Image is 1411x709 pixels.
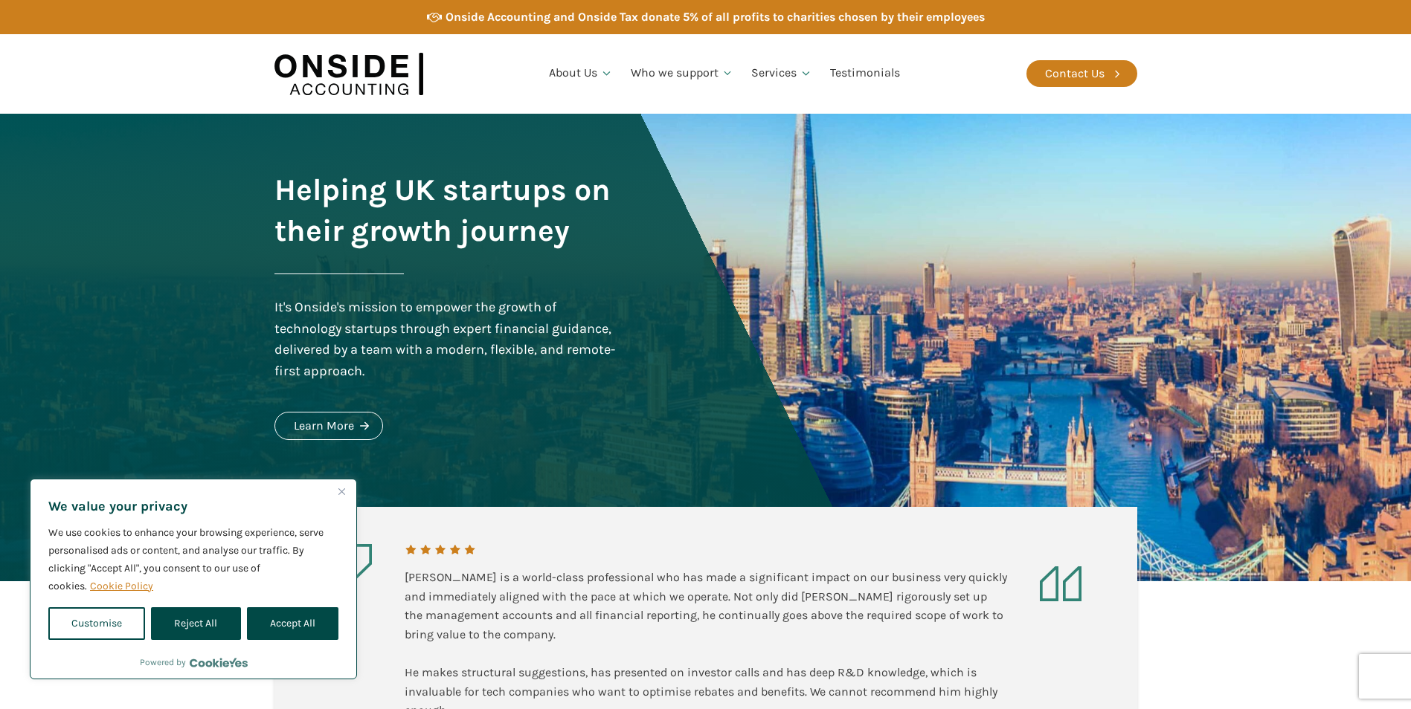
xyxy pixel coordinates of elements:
[742,48,821,99] a: Services
[30,479,357,679] div: We value your privacy
[622,48,743,99] a: Who we support
[294,416,354,436] div: Learn More
[1026,60,1137,87] a: Contact Us
[274,169,620,251] h1: Helping UK startups on their growth journey
[89,579,154,593] a: Cookie Policy
[1045,64,1105,83] div: Contact Us
[540,48,622,99] a: About Us
[274,412,383,440] a: Learn More
[821,48,909,99] a: Testimonials
[247,607,338,640] button: Accept All
[274,297,620,382] div: It's Onside's mission to empower the growth of technology startups through expert financial guida...
[274,45,423,103] img: Onside Accounting
[446,7,985,27] div: Onside Accounting and Onside Tax donate 5% of all profits to charities chosen by their employees
[48,607,145,640] button: Customise
[338,488,345,495] img: Close
[332,482,350,500] button: Close
[140,655,248,670] div: Powered by
[151,607,240,640] button: Reject All
[48,497,338,515] p: We value your privacy
[48,524,338,595] p: We use cookies to enhance your browsing experience, serve personalised ads or content, and analys...
[190,658,248,667] a: Visit CookieYes website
